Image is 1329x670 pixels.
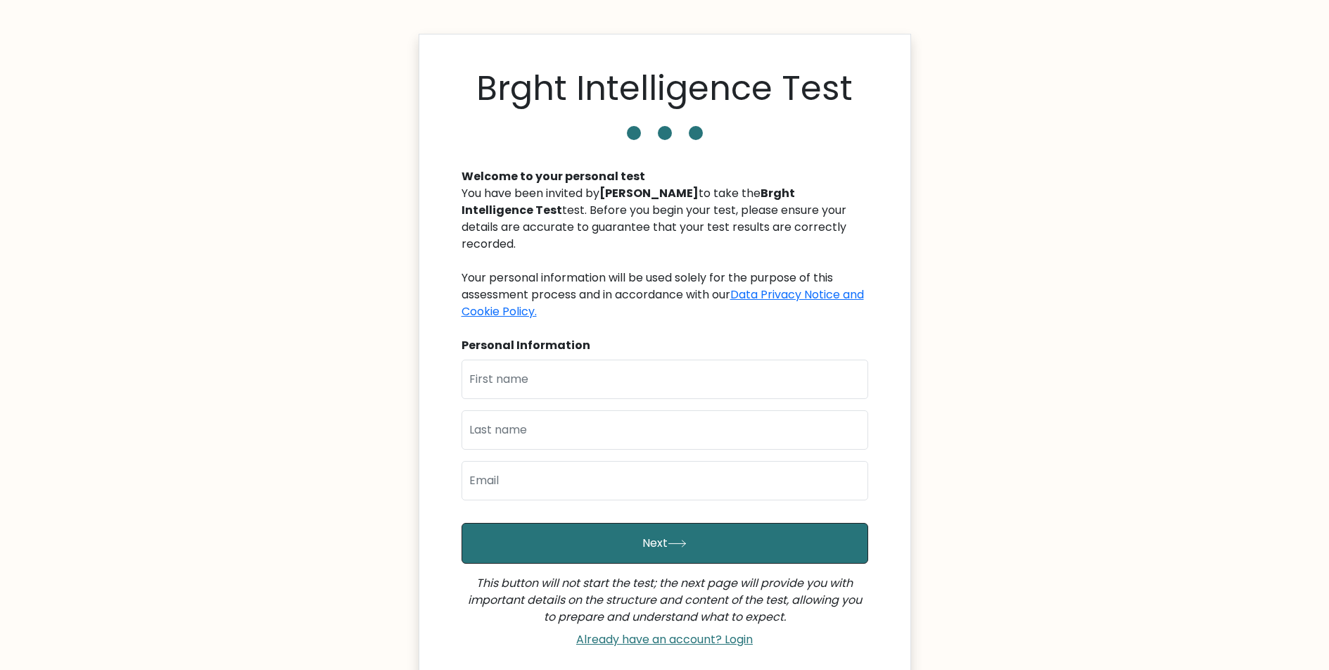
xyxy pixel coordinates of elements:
[468,575,862,625] i: This button will not start the test; the next page will provide you with important details on the...
[462,461,868,500] input: Email
[571,631,758,647] a: Already have an account? Login
[462,410,868,450] input: Last name
[462,360,868,399] input: First name
[462,523,868,564] button: Next
[462,168,868,185] div: Welcome to your personal test
[462,185,795,218] b: Brght Intelligence Test
[462,185,868,320] div: You have been invited by to take the test. Before you begin your test, please ensure your details...
[476,68,853,109] h1: Brght Intelligence Test
[462,337,868,354] div: Personal Information
[462,286,864,320] a: Data Privacy Notice and Cookie Policy.
[599,185,699,201] b: [PERSON_NAME]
